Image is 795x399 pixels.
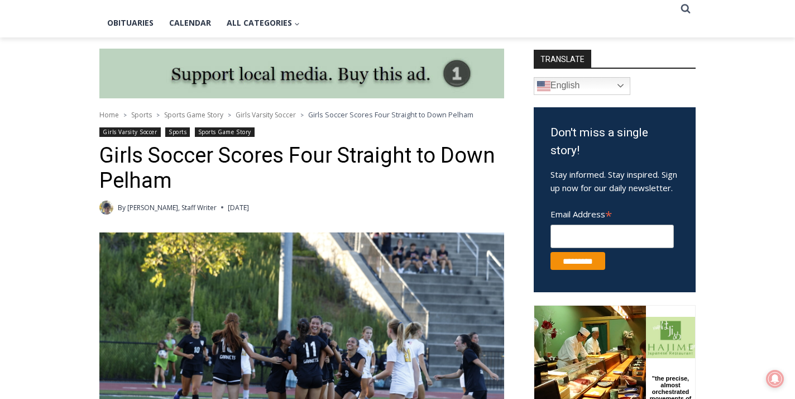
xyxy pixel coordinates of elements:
a: Girls Varsity Soccer [236,110,296,120]
a: Girls Varsity Soccer [99,127,161,137]
a: Sports [131,110,152,120]
a: Home [99,110,119,120]
span: Girls Soccer Scores Four Straight to Down Pelham [308,110,473,120]
a: Open Tues. - Sun. [PHONE_NUMBER] [1,112,112,139]
h1: Girls Soccer Scores Four Straight to Down Pelham [99,143,504,194]
p: Stay informed. Stay inspired. Sign up now for our daily newsletter. [550,168,679,194]
a: Sports Game Story [195,127,255,137]
img: support local media, buy this ad [99,49,504,99]
div: "[PERSON_NAME] and I covered the [DATE] Parade, which was a really eye opening experience as I ha... [282,1,528,108]
a: Obituaries [99,9,161,37]
button: Child menu of All Categories [219,9,308,37]
h3: Don't miss a single story! [550,124,679,159]
span: > [156,111,160,119]
span: By [118,202,126,213]
span: Intern @ [DOMAIN_NAME] [292,111,518,136]
a: Intern @ [DOMAIN_NAME] [269,108,541,139]
a: English [534,77,630,95]
span: > [300,111,304,119]
a: [PERSON_NAME], Staff Writer [127,203,217,212]
nav: Breadcrumbs [99,109,504,120]
time: [DATE] [228,202,249,213]
img: (PHOTO: MyRye.com 2024 Head Intern, Editor and now Staff Writer Charlie Morris. Contributed.)Char... [99,201,113,215]
a: Sports [165,127,190,137]
a: Calendar [161,9,219,37]
div: "the precise, almost orchestrated movements of cutting and assembling sushi and [PERSON_NAME] mak... [114,70,159,134]
span: > [123,111,127,119]
strong: TRANSLATE [534,50,591,68]
a: Author image [99,201,113,215]
span: Open Tues. - Sun. [PHONE_NUMBER] [3,115,109,158]
span: > [228,111,231,119]
a: Sports Game Story [164,110,223,120]
label: Email Address [550,203,674,223]
img: en [537,79,550,93]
